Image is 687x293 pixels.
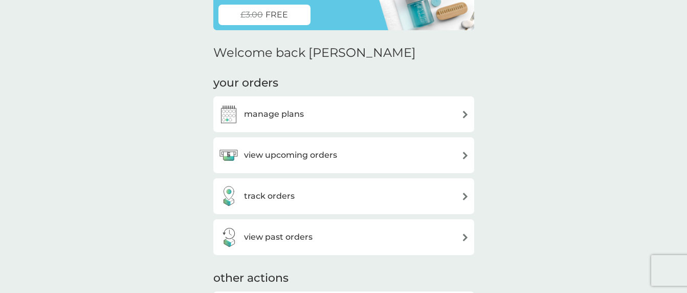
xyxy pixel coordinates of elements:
h2: Welcome back [PERSON_NAME] [213,46,416,60]
img: arrow right [461,111,469,118]
h3: view past orders [244,231,313,244]
img: arrow right [461,152,469,159]
h3: view upcoming orders [244,149,337,162]
span: FREE [265,8,288,22]
h3: manage plans [244,108,304,121]
h3: your orders [213,75,278,91]
img: arrow right [461,234,469,241]
img: arrow right [461,193,469,200]
span: £3.00 [240,8,263,22]
h3: track orders [244,190,295,203]
h3: other actions [213,270,289,286]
